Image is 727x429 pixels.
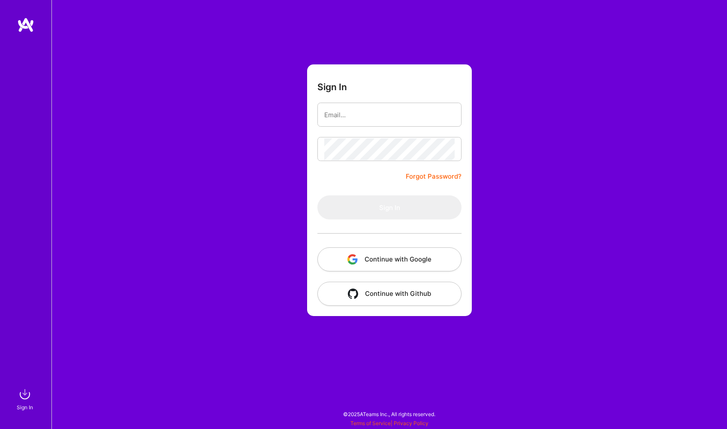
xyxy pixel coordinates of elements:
[348,289,358,299] img: icon
[317,82,347,92] h3: Sign In
[17,403,33,412] div: Sign In
[17,17,34,33] img: logo
[347,254,358,265] img: icon
[18,386,33,412] a: sign inSign In
[317,195,462,219] button: Sign In
[394,420,428,426] a: Privacy Policy
[350,420,428,426] span: |
[406,171,462,182] a: Forgot Password?
[350,420,391,426] a: Terms of Service
[317,282,462,306] button: Continue with Github
[317,247,462,271] button: Continue with Google
[16,386,33,403] img: sign in
[324,104,455,126] input: Email...
[51,403,727,425] div: © 2025 ATeams Inc., All rights reserved.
